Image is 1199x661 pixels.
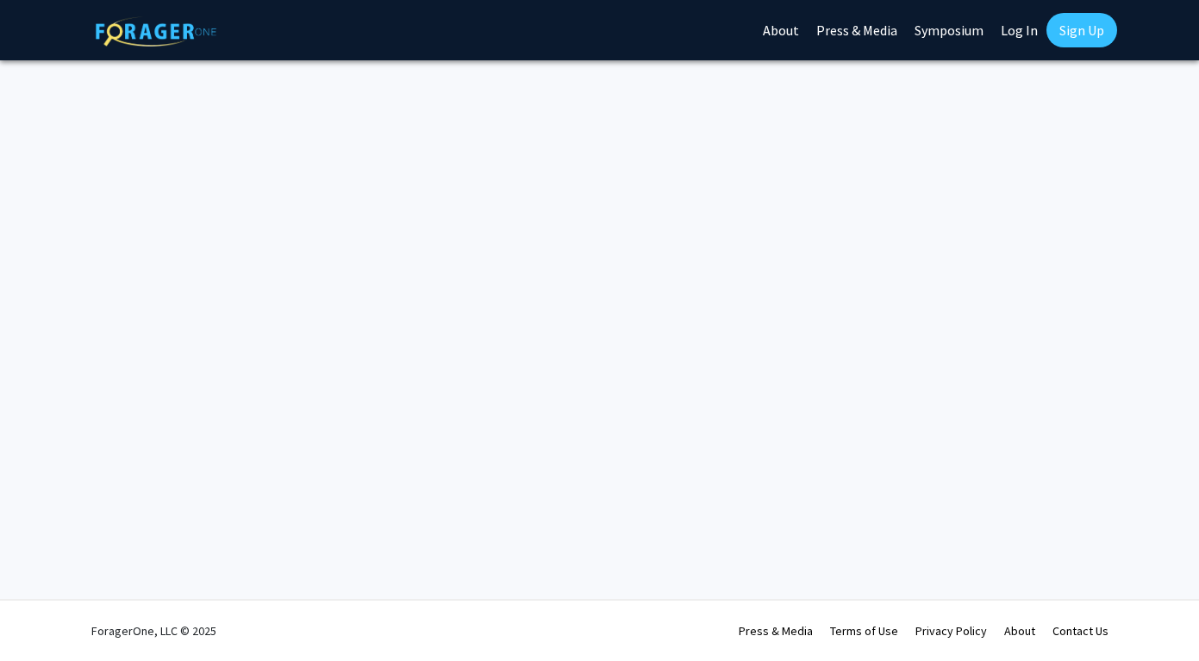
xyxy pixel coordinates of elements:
img: ForagerOne Logo [96,16,216,47]
a: Privacy Policy [915,623,987,639]
a: Sign Up [1046,13,1117,47]
a: Press & Media [739,623,813,639]
a: Contact Us [1052,623,1108,639]
a: About [1004,623,1035,639]
a: Terms of Use [830,623,898,639]
div: ForagerOne, LLC © 2025 [91,601,216,661]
